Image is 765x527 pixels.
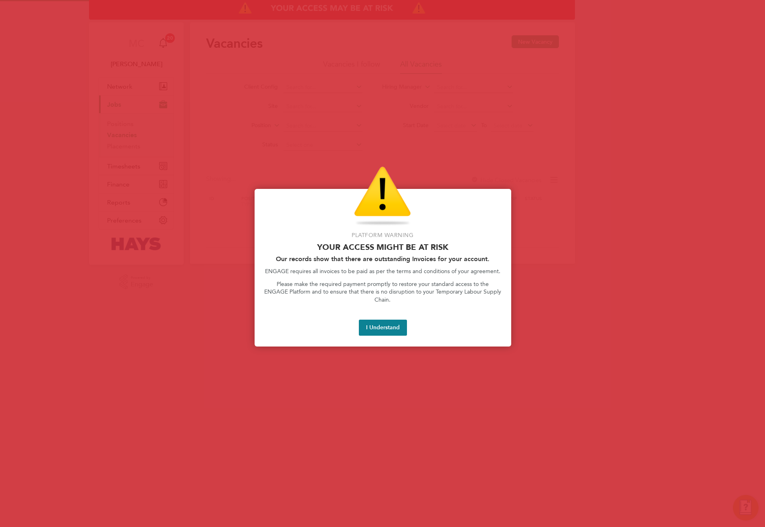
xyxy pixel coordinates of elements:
p: ENGAGE requires all invoices to be paid as per the terms and conditions of your agreement. [264,268,502,276]
h2: Our records show that there are outstanding Invoices for your account. [264,255,502,263]
img: Warning Icon [354,166,411,227]
div: Access At Risk [255,189,511,347]
p: Platform Warning [264,231,502,239]
button: I Understand [359,320,407,336]
p: Please make the required payment promptly to restore your standard access to the ENGAGE Platform ... [264,280,502,304]
p: Your access might be at risk [264,242,502,252]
